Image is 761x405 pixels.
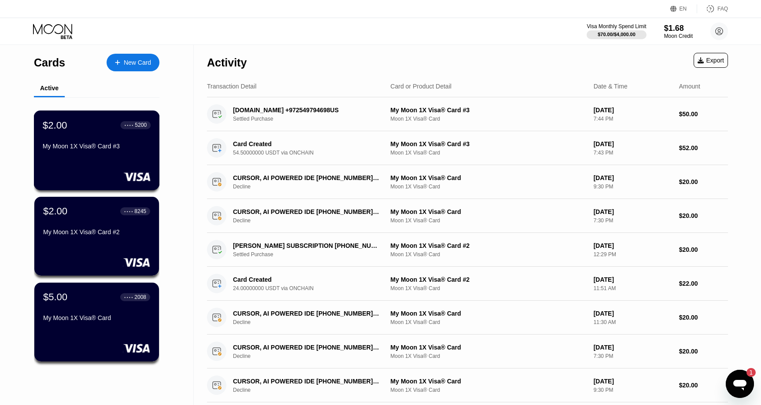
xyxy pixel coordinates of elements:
[135,122,147,128] div: 5200
[594,276,672,283] div: [DATE]
[587,23,646,29] div: Visa Monthly Spend Limit
[664,24,693,33] div: $1.68
[598,32,635,37] div: $70.00 / $4,000.00
[664,33,693,39] div: Moon Credit
[594,217,672,224] div: 7:30 PM
[594,353,672,359] div: 7:30 PM
[594,310,672,317] div: [DATE]
[134,294,146,300] div: 2008
[233,242,380,249] div: [PERSON_NAME] SUBSCRIPTION [PHONE_NUMBER] US
[391,285,587,291] div: Moon 1X Visa® Card
[391,184,587,190] div: Moon 1X Visa® Card
[233,276,380,283] div: Card Created
[594,251,672,258] div: 12:29 PM
[124,296,133,298] div: ● ● ● ●
[679,178,728,185] div: $20.00
[694,53,728,68] div: Export
[679,314,728,321] div: $20.00
[391,208,587,215] div: My Moon 1X Visa® Card
[207,335,728,368] div: CURSOR, AI POWERED IDE [PHONE_NUMBER] USDeclineMy Moon 1X Visa® CardMoon 1X Visa® Card[DATE]7:30 ...
[43,291,67,303] div: $5.00
[594,344,672,351] div: [DATE]
[34,197,159,276] div: $2.00● ● ● ●8245My Moon 1X Visa® Card #2
[679,83,700,90] div: Amount
[391,116,587,122] div: Moon 1X Visa® Card
[594,174,672,181] div: [DATE]
[124,59,151,66] div: New Card
[391,107,587,114] div: My Moon 1X Visa® Card #3
[594,208,672,215] div: [DATE]
[679,212,728,219] div: $20.00
[594,83,628,90] div: Date & Time
[391,353,587,359] div: Moon 1X Visa® Card
[679,280,728,287] div: $22.00
[717,6,728,12] div: FAQ
[34,283,159,361] div: $5.00● ● ● ●2008My Moon 1X Visa® Card
[207,83,256,90] div: Transaction Detail
[698,57,724,64] div: Export
[233,217,392,224] div: Decline
[207,301,728,335] div: CURSOR, AI POWERED IDE [PHONE_NUMBER] USDeclineMy Moon 1X Visa® CardMoon 1X Visa® Card[DATE]11:30...
[43,314,150,321] div: My Moon 1X Visa® Card
[391,174,587,181] div: My Moon 1X Visa® Card
[233,285,392,291] div: 24.00000000 USDT via ONCHAIN
[233,353,392,359] div: Decline
[391,150,587,156] div: Moon 1X Visa® Card
[391,319,587,325] div: Moon 1X Visa® Card
[391,387,587,393] div: Moon 1X Visa® Card
[594,242,672,249] div: [DATE]
[125,124,133,126] div: ● ● ● ●
[233,378,380,385] div: CURSOR, AI POWERED IDE [PHONE_NUMBER] US
[233,140,380,147] div: Card Created
[233,310,380,317] div: CURSOR, AI POWERED IDE [PHONE_NUMBER] US
[207,131,728,165] div: Card Created54.50000000 USDT via ONCHAINMy Moon 1X Visa® Card #3Moon 1X Visa® Card[DATE]7:43 PM$5...
[391,217,587,224] div: Moon 1X Visa® Card
[233,184,392,190] div: Decline
[391,140,587,147] div: My Moon 1X Visa® Card #3
[594,140,672,147] div: [DATE]
[207,165,728,199] div: CURSOR, AI POWERED IDE [PHONE_NUMBER] USDeclineMy Moon 1X Visa® CardMoon 1X Visa® Card[DATE]9:30 ...
[594,150,672,156] div: 7:43 PM
[679,348,728,355] div: $20.00
[664,24,693,39] div: $1.68Moon Credit
[124,210,133,213] div: ● ● ● ●
[594,387,672,393] div: 9:30 PM
[594,116,672,122] div: 7:44 PM
[679,382,728,389] div: $20.00
[34,56,65,69] div: Cards
[391,344,587,351] div: My Moon 1X Visa® Card
[680,6,687,12] div: EN
[679,110,728,118] div: $50.00
[738,368,756,377] iframe: Number of unread messages
[391,242,587,249] div: My Moon 1X Visa® Card #2
[207,233,728,267] div: [PERSON_NAME] SUBSCRIPTION [PHONE_NUMBER] USSettled PurchaseMy Moon 1X Visa® Card #2Moon 1X Visa®...
[207,368,728,402] div: CURSOR, AI POWERED IDE [PHONE_NUMBER] USDeclineMy Moon 1X Visa® CardMoon 1X Visa® Card[DATE]9:30 ...
[233,107,380,114] div: [DOMAIN_NAME] +972549794698US
[594,319,672,325] div: 11:30 AM
[134,208,146,214] div: 8245
[43,206,67,217] div: $2.00
[207,199,728,233] div: CURSOR, AI POWERED IDE [PHONE_NUMBER] USDeclineMy Moon 1X Visa® CardMoon 1X Visa® Card[DATE]7:30 ...
[391,276,587,283] div: My Moon 1X Visa® Card #2
[391,83,452,90] div: Card or Product Detail
[43,143,151,150] div: My Moon 1X Visa® Card #3
[391,378,587,385] div: My Moon 1X Visa® Card
[233,208,380,215] div: CURSOR, AI POWERED IDE [PHONE_NUMBER] US
[233,251,392,258] div: Settled Purchase
[43,119,67,131] div: $2.00
[233,174,380,181] div: CURSOR, AI POWERED IDE [PHONE_NUMBER] US
[207,267,728,301] div: Card Created24.00000000 USDT via ONCHAINMy Moon 1X Visa® Card #2Moon 1X Visa® Card[DATE]11:51 AM$...
[40,85,59,92] div: Active
[233,344,380,351] div: CURSOR, AI POWERED IDE [PHONE_NUMBER] US
[587,23,646,39] div: Visa Monthly Spend Limit$70.00/$4,000.00
[43,228,150,236] div: My Moon 1X Visa® Card #2
[670,4,697,13] div: EN
[391,251,587,258] div: Moon 1X Visa® Card
[233,319,392,325] div: Decline
[594,378,672,385] div: [DATE]
[34,111,159,190] div: $2.00● ● ● ●5200My Moon 1X Visa® Card #3
[207,97,728,131] div: [DOMAIN_NAME] +972549794698USSettled PurchaseMy Moon 1X Visa® Card #3Moon 1X Visa® Card[DATE]7:44...
[233,116,392,122] div: Settled Purchase
[233,387,392,393] div: Decline
[233,150,392,156] div: 54.50000000 USDT via ONCHAIN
